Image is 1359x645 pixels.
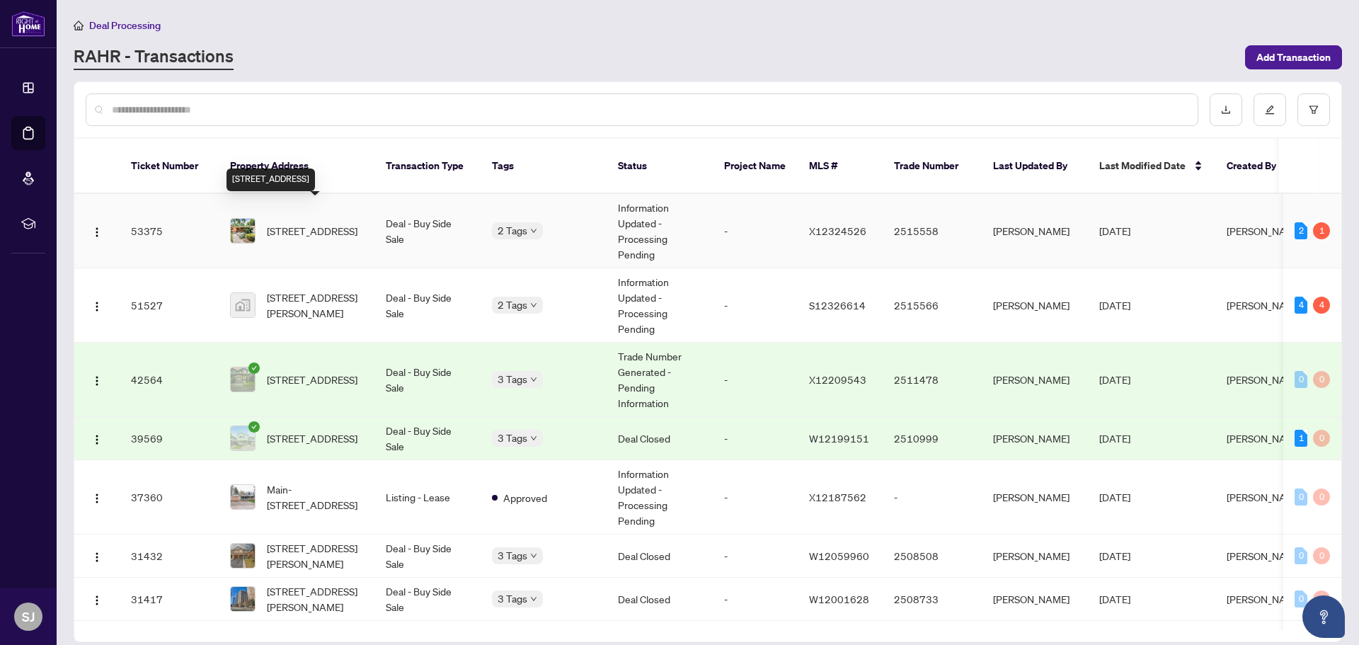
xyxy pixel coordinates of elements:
[231,587,255,611] img: thumbnail-img
[120,194,219,268] td: 53375
[11,11,45,37] img: logo
[713,343,798,417] td: -
[1256,46,1331,69] span: Add Transaction
[231,485,255,509] img: thumbnail-img
[713,268,798,343] td: -
[1313,547,1330,564] div: 0
[982,578,1088,621] td: [PERSON_NAME]
[607,139,713,194] th: Status
[86,486,108,508] button: Logo
[713,578,798,621] td: -
[1227,224,1303,237] span: [PERSON_NAME]
[883,268,982,343] td: 2515566
[248,363,260,374] span: check-circle
[809,593,869,605] span: W12001628
[267,430,357,446] span: [STREET_ADDRESS]
[91,493,103,504] img: Logo
[267,540,363,571] span: [STREET_ADDRESS][PERSON_NAME]
[1215,139,1300,194] th: Created By
[226,169,315,191] div: [STREET_ADDRESS]
[982,139,1088,194] th: Last Updated By
[374,343,481,417] td: Deal - Buy Side Sale
[1227,549,1303,562] span: [PERSON_NAME]
[498,222,527,239] span: 2 Tags
[1265,105,1275,115] span: edit
[883,578,982,621] td: 2508733
[267,372,357,387] span: [STREET_ADDRESS]
[86,427,108,450] button: Logo
[498,590,527,607] span: 3 Tags
[1313,489,1330,506] div: 0
[530,552,537,559] span: down
[809,491,866,503] span: X12187562
[1210,93,1242,126] button: download
[503,490,547,506] span: Approved
[91,552,103,563] img: Logo
[219,139,374,194] th: Property Address
[1227,593,1303,605] span: [PERSON_NAME]
[607,268,713,343] td: Information Updated - Processing Pending
[1313,222,1330,239] div: 1
[86,368,108,391] button: Logo
[607,460,713,535] td: Information Updated - Processing Pending
[607,535,713,578] td: Deal Closed
[1221,105,1231,115] span: download
[1295,430,1307,447] div: 1
[982,268,1088,343] td: [PERSON_NAME]
[86,219,108,242] button: Logo
[530,302,537,309] span: down
[91,301,103,312] img: Logo
[1295,547,1307,564] div: 0
[120,535,219,578] td: 31432
[530,376,537,383] span: down
[1295,489,1307,506] div: 0
[1227,373,1303,386] span: [PERSON_NAME]
[530,227,537,234] span: down
[91,375,103,387] img: Logo
[1227,432,1303,445] span: [PERSON_NAME]
[498,371,527,387] span: 3 Tags
[530,435,537,442] span: down
[1099,299,1130,312] span: [DATE]
[86,588,108,610] button: Logo
[713,417,798,460] td: -
[374,417,481,460] td: Deal - Buy Side Sale
[883,417,982,460] td: 2510999
[1254,93,1286,126] button: edit
[91,434,103,445] img: Logo
[120,578,219,621] td: 31417
[231,544,255,568] img: thumbnail-img
[1099,549,1130,562] span: [DATE]
[91,227,103,238] img: Logo
[713,535,798,578] td: -
[248,421,260,433] span: check-circle
[91,595,103,606] img: Logo
[809,549,869,562] span: W12059960
[120,268,219,343] td: 51527
[1099,224,1130,237] span: [DATE]
[1295,590,1307,607] div: 0
[481,139,607,194] th: Tags
[607,343,713,417] td: Trade Number Generated - Pending Information
[530,595,537,603] span: down
[120,343,219,417] td: 42564
[1313,297,1330,314] div: 4
[374,460,481,535] td: Listing - Lease
[1099,432,1130,445] span: [DATE]
[120,460,219,535] td: 37360
[809,432,869,445] span: W12199151
[89,19,161,32] span: Deal Processing
[883,535,982,578] td: 2508508
[1302,595,1345,638] button: Open asap
[883,343,982,417] td: 2511478
[267,481,363,513] span: Main-[STREET_ADDRESS]
[1313,371,1330,388] div: 0
[1295,297,1307,314] div: 4
[713,460,798,535] td: -
[713,194,798,268] td: -
[982,460,1088,535] td: [PERSON_NAME]
[374,535,481,578] td: Deal - Buy Side Sale
[809,299,866,312] span: S12326614
[809,224,866,237] span: X12324526
[74,45,234,70] a: RAHR - Transactions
